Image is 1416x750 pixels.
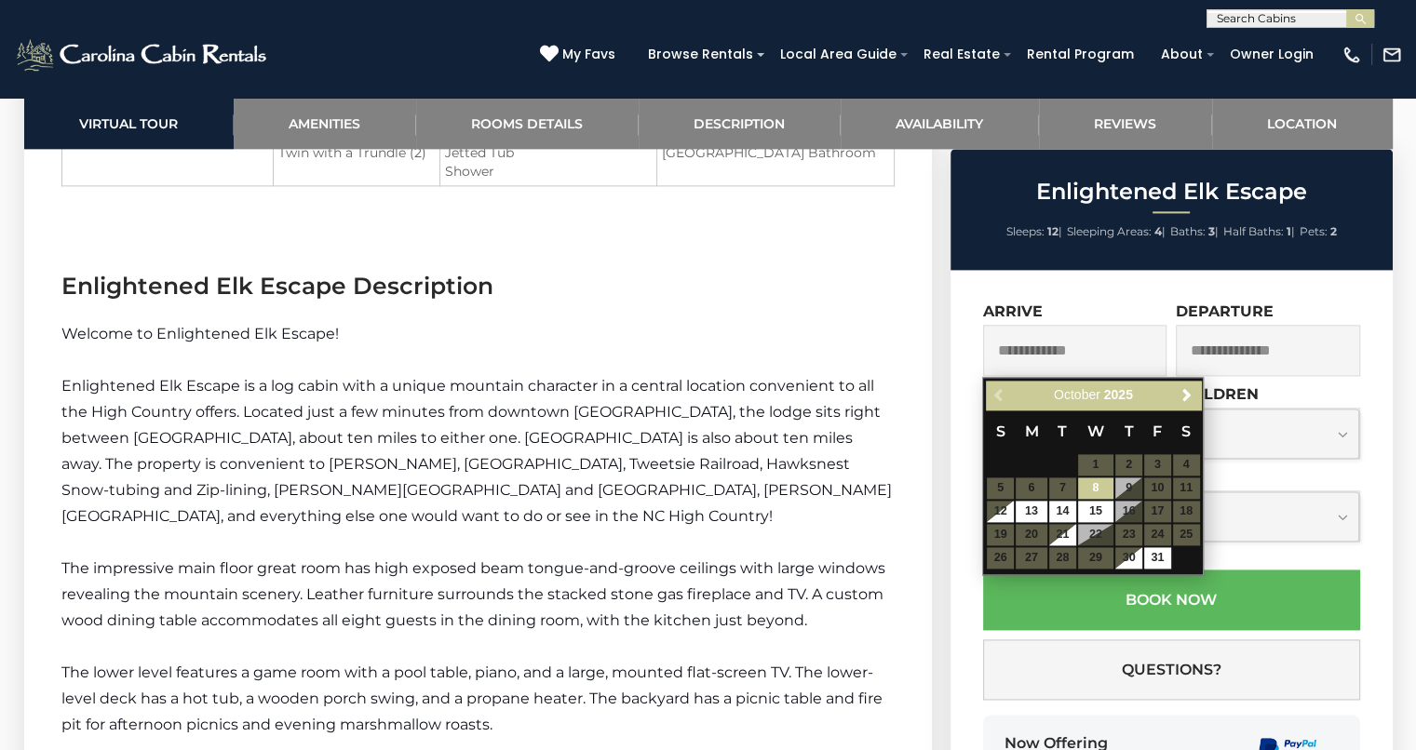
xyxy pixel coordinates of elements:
a: Browse Rentals [639,40,762,69]
button: Questions? [983,639,1360,700]
img: mail-regular-white.png [1382,45,1402,65]
a: 14 [1049,501,1076,522]
span: Baths: [1170,224,1206,238]
a: My Favs [540,45,620,65]
li: Twin with a Trundle (2) [278,143,436,162]
span: Welcome to Enlightened Elk Escape! [61,325,339,342]
span: Half Baths: [1223,224,1284,238]
a: 12 [987,501,1014,522]
a: Location [1212,98,1393,149]
a: Description [639,98,841,149]
span: The impressive main floor great room has high exposed beam tongue-and-groove ceilings with large ... [61,559,885,629]
strong: 12 [1047,224,1059,238]
span: Thursday [1125,422,1134,440]
a: Local Area Guide [771,40,906,69]
a: Owner Login [1220,40,1323,69]
span: Pets: [1300,224,1328,238]
li: Shower [445,162,651,181]
strong: 4 [1154,224,1162,238]
img: White-1-2.png [14,36,272,74]
span: The lower level features a game room with a pool table, piano, and a large, mounted flat-screen T... [61,663,883,733]
a: Rental Program [1018,40,1143,69]
label: Arrive [983,302,1043,320]
a: Availability [841,98,1039,149]
button: Book Now [983,569,1360,630]
li: [GEOGRAPHIC_DATA] Bathroom [662,143,889,162]
a: Next [1175,383,1198,407]
strong: 3 [1208,224,1215,238]
span: Next [1180,388,1194,403]
span: Wednesday [1087,422,1104,440]
span: Tuesday [1058,422,1067,440]
li: Jetted Tub [445,143,651,162]
a: 31 [1144,547,1171,569]
h2: Enlightened Elk Escape [955,180,1388,204]
img: phone-regular-white.png [1342,45,1362,65]
li: | [1223,220,1295,244]
a: Amenities [234,98,416,149]
a: 13 [1016,501,1047,522]
a: Real Estate [914,40,1009,69]
span: Friday [1153,422,1162,440]
span: Enlightened Elk Escape is a log cabin with a unique mountain character in a central location conv... [61,377,892,525]
strong: 1 [1287,224,1291,238]
span: Monday [1024,422,1038,440]
span: 2025 [1104,387,1133,402]
a: Virtual Tour [24,98,234,149]
a: 21 [1049,524,1076,545]
li: | [1170,220,1219,244]
span: Sleeps: [1006,224,1045,238]
li: | [1006,220,1062,244]
span: Sunday [996,422,1005,440]
a: 15 [1078,501,1113,522]
a: About [1152,40,1212,69]
td: Open Loft [61,120,273,186]
span: October [1054,387,1100,402]
li: | [1067,220,1166,244]
span: Saturday [1181,422,1191,440]
h3: Enlightened Elk Escape Description [61,270,895,302]
span: My Favs [562,45,615,64]
span: Sleeping Areas: [1067,224,1152,238]
a: Rooms Details [416,98,639,149]
strong: 2 [1330,224,1337,238]
label: Departure [1176,302,1274,320]
a: 8 [1078,477,1113,499]
a: Reviews [1039,98,1212,149]
a: 30 [1115,547,1142,569]
label: Children [1176,385,1259,403]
